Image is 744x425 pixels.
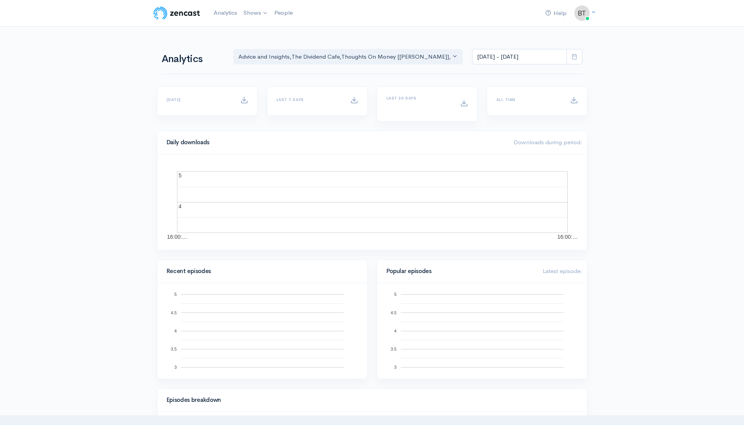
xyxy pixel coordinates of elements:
[211,5,240,21] a: Analytics
[233,49,463,65] button: Advice and Insights, The Dividend Cafe, Thoughts On Money [TOM], Alt Blend, On the Hook
[574,5,590,21] img: ...
[277,98,341,102] h6: Last 7 days
[240,5,271,22] a: Shows
[174,365,176,369] text: 3
[167,98,231,102] h6: [DATE]
[386,268,533,275] h4: Popular episodes
[174,329,176,333] text: 4
[179,203,182,209] text: 4
[167,397,573,403] h4: Episodes breakdown
[557,234,578,240] text: 16:00:…
[390,310,396,315] text: 4.5
[167,139,504,146] h4: Daily downloads
[271,5,296,21] a: People
[542,5,570,22] a: Help
[170,310,176,315] text: 4.5
[394,329,396,333] text: 4
[170,347,176,351] text: 3.5
[386,292,578,369] svg: A chart.
[174,292,176,297] text: 5
[167,292,358,369] svg: A chart.
[543,267,582,275] span: Latest episode:
[496,98,561,102] h6: All time
[167,234,187,240] text: 16:00:…
[152,5,201,21] img: ZenCast Logo
[179,172,182,179] text: 5
[167,164,578,241] svg: A chart.
[394,292,396,297] text: 5
[472,49,567,65] input: analytics date range selector
[162,54,224,65] h1: Analytics
[514,138,582,146] span: Downloads during period:
[238,52,451,61] div: Advice and Insights , The Dividend Cafe , Thoughts On Money [[PERSON_NAME]] , Alt Blend , On the ...
[390,347,396,351] text: 3.5
[386,96,451,100] h6: Last 30 days
[167,268,353,275] h4: Recent episodes
[394,365,396,369] text: 3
